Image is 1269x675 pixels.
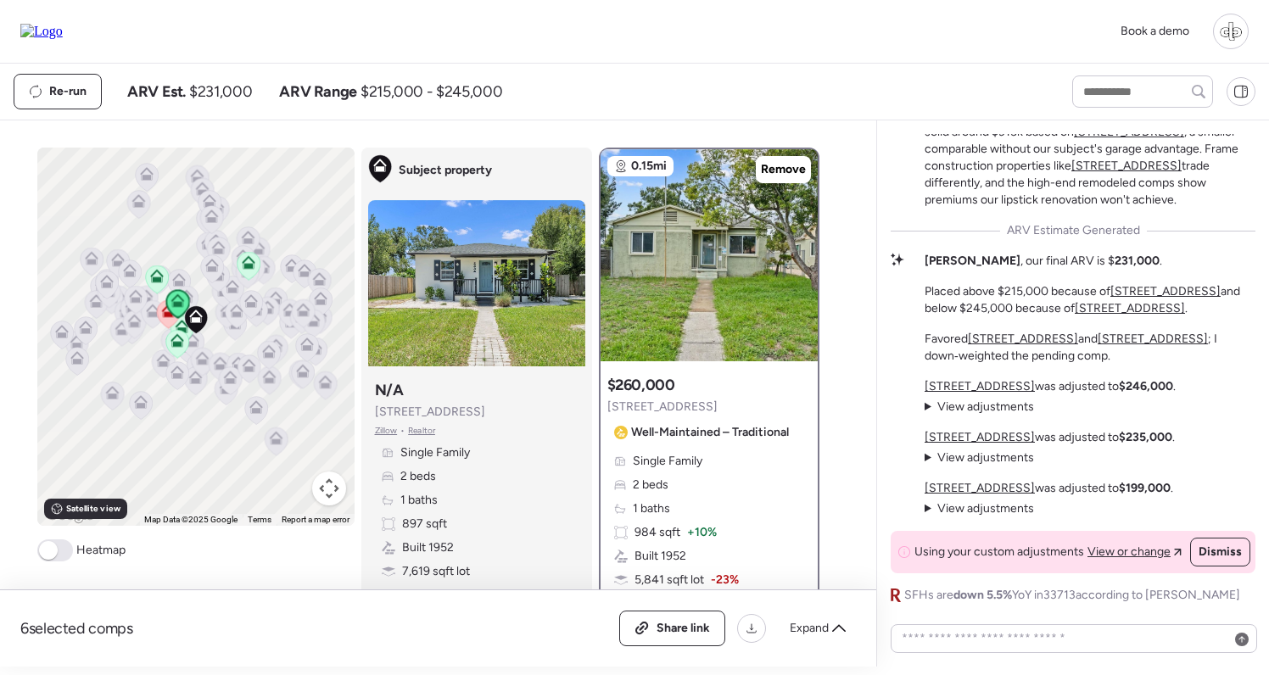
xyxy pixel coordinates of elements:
[1087,544,1171,561] span: View or change
[1007,222,1140,239] span: ARV Estimate Generated
[1121,24,1189,38] span: Book a demo
[925,481,1035,495] a: [STREET_ADDRESS]
[633,477,668,494] span: 2 beds
[1115,254,1160,268] strong: 231,000
[925,73,1255,209] p: What's interesting is the clear price ceiling at ($365k pending) - but that property has a pool a...
[790,620,829,637] span: Expand
[400,492,438,509] span: 1 baths
[937,501,1034,516] span: View adjustments
[925,429,1175,446] p: was adjusted to .
[1199,544,1242,561] span: Dismiss
[631,158,667,175] span: 0.15mi
[400,444,470,461] span: Single Family
[968,332,1078,346] a: [STREET_ADDRESS]
[634,572,704,589] span: 5,841 sqft lot
[408,424,435,438] span: Realtor
[925,480,1173,497] p: was adjusted to .
[925,449,1034,466] summary: View adjustments
[1087,544,1182,561] a: View or change
[607,375,675,395] h3: $260,000
[657,620,710,637] span: Share link
[914,544,1084,561] span: Using your custom adjustments
[402,587,441,604] span: Garage
[937,450,1034,465] span: View adjustments
[925,378,1176,395] p: was adjusted to .
[1075,301,1185,315] a: [STREET_ADDRESS]
[402,516,447,533] span: 897 sqft
[400,424,405,438] span: •
[400,468,436,485] span: 2 beds
[711,572,739,589] span: -23%
[42,504,98,526] img: Google
[375,424,398,438] span: Zillow
[42,504,98,526] a: Open this area in Google Maps (opens a new window)
[399,162,492,179] span: Subject property
[279,81,357,102] span: ARV Range
[375,380,404,400] h3: N/A
[925,430,1035,444] a: [STREET_ADDRESS]
[402,563,470,580] span: 7,619 sqft lot
[1119,481,1171,495] strong: $199,000
[282,515,349,524] a: Report a map error
[20,24,63,39] img: Logo
[925,254,1020,268] strong: [PERSON_NAME]
[248,515,271,524] a: Terms (opens in new tab)
[953,588,1012,602] span: down 5.5%
[633,453,702,470] span: Single Family
[633,500,670,517] span: 1 baths
[49,83,87,100] span: Re-run
[925,253,1162,270] p: , our final ARV is $ .
[76,542,126,559] span: Heatmap
[1110,284,1221,298] a: [STREET_ADDRESS]
[634,524,680,541] span: 984 sqft
[402,539,454,556] span: Built 1952
[925,500,1034,517] summary: View adjustments
[925,399,1034,416] summary: View adjustments
[925,379,1035,393] a: [STREET_ADDRESS]
[634,548,686,565] span: Built 1952
[144,515,238,524] span: Map Data ©2025 Google
[925,283,1255,317] p: Placed above $215,000 because of and below $245,000 because of .
[361,81,502,102] span: $215,000 - $245,000
[761,161,806,178] span: Remove
[904,587,1240,604] span: SFHs are YoY in 33713 according to [PERSON_NAME]
[66,502,120,516] span: Satellite view
[925,331,1255,365] p: Favored and ; I down‑weighted the pending comp.
[189,81,252,102] span: $231,000
[1098,332,1208,346] a: [STREET_ADDRESS]
[607,399,718,416] span: [STREET_ADDRESS]
[375,404,485,421] span: [STREET_ADDRESS]
[937,399,1034,414] span: View adjustments
[631,424,789,441] span: Well-Maintained – Traditional
[312,471,346,505] button: Map camera controls
[127,81,186,102] span: ARV Est.
[1119,379,1173,393] strong: $246,000
[1119,430,1172,444] strong: $235,000
[1071,159,1182,173] a: [STREET_ADDRESS]
[20,618,133,639] span: 6 selected comps
[687,524,717,541] span: + 10%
